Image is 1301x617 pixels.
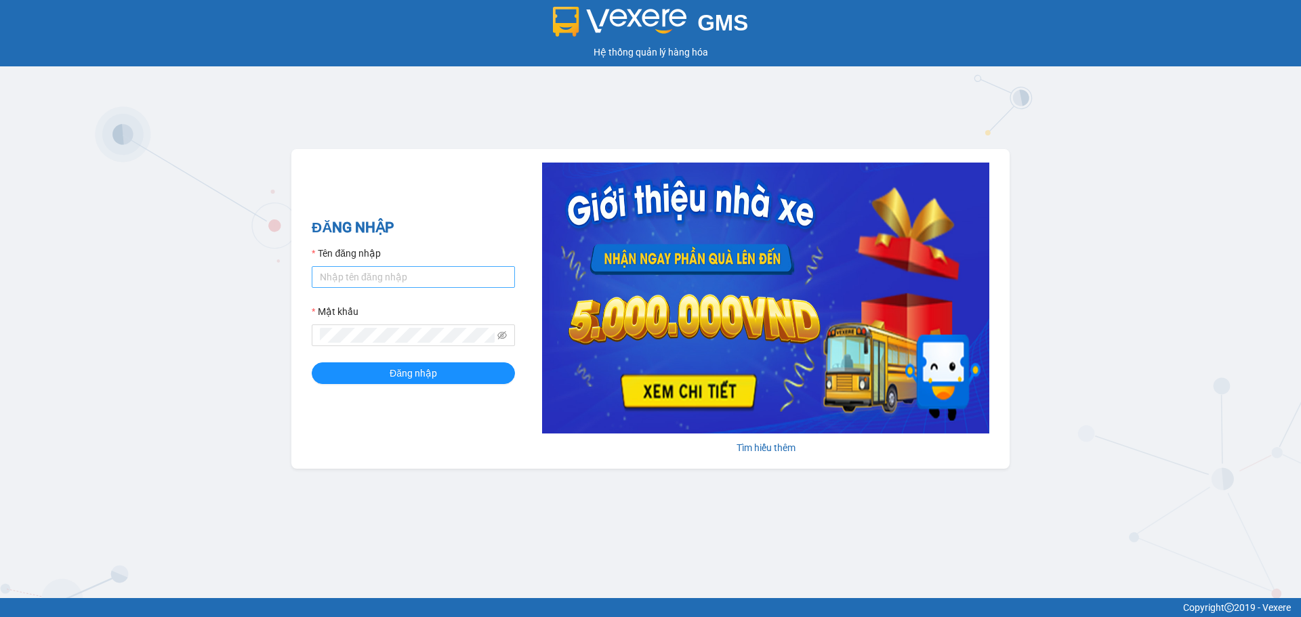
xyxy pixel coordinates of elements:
button: Đăng nhập [312,362,515,384]
div: Copyright 2019 - Vexere [10,600,1291,615]
label: Tên đăng nhập [312,246,381,261]
span: GMS [697,10,748,35]
input: Tên đăng nhập [312,266,515,288]
a: GMS [553,20,749,31]
span: Đăng nhập [390,366,437,381]
span: copyright [1224,603,1234,612]
img: logo 2 [553,7,687,37]
div: Tìm hiểu thêm [542,440,989,455]
img: banner-0 [542,163,989,433]
h2: ĐĂNG NHẬP [312,217,515,239]
div: Hệ thống quản lý hàng hóa [3,45,1298,60]
input: Mật khẩu [320,328,495,343]
span: eye-invisible [497,331,507,340]
label: Mật khẩu [312,304,358,319]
